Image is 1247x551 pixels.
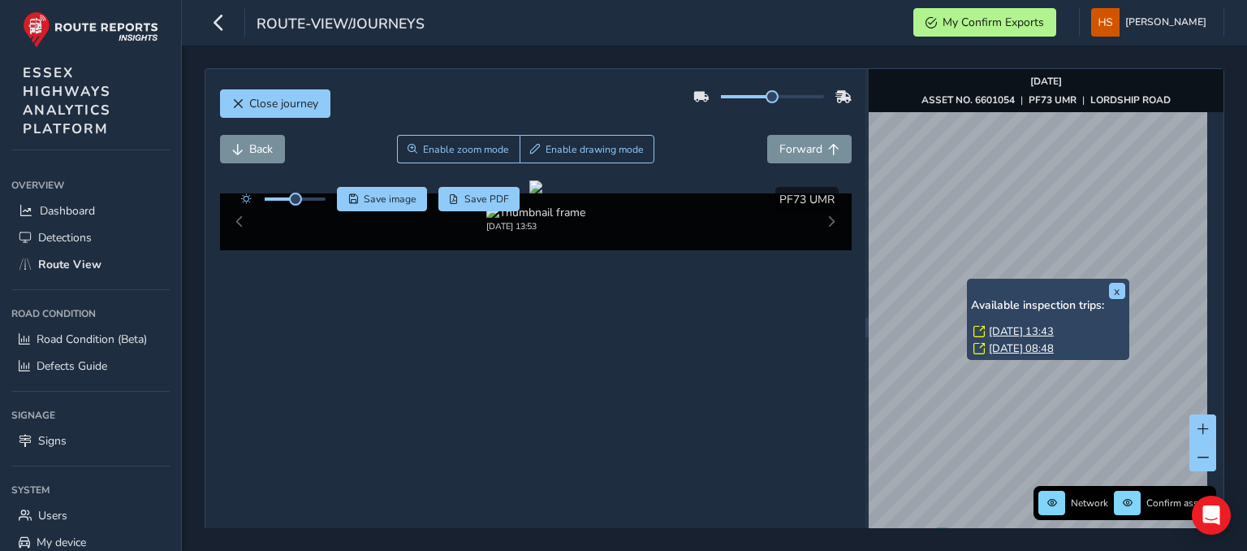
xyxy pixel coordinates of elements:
span: My device [37,535,86,550]
div: Signage [11,403,170,427]
a: Signs [11,427,170,454]
strong: ASSET NO. 6601054 [921,93,1015,106]
span: Dashboard [40,203,95,219]
span: ESSEX HIGHWAYS ANALYTICS PLATFORM [23,63,111,138]
div: [DATE] 13:53 [486,220,585,232]
button: Back [220,135,285,163]
span: Signs [38,433,67,449]
span: Network [1071,497,1108,510]
span: Enable zoom mode [423,143,509,156]
button: My Confirm Exports [913,8,1056,37]
img: rr logo [23,11,158,48]
span: Confirm assets [1146,497,1211,510]
span: Route View [38,257,101,272]
strong: [DATE] [1030,75,1062,88]
a: Dashboard [11,197,170,224]
span: Enable drawing mode [546,143,644,156]
span: [PERSON_NAME] [1125,8,1206,37]
span: Detections [38,230,92,245]
span: PF73 UMR [779,192,835,207]
strong: PF73 UMR [1029,93,1077,106]
a: Road Condition (Beta) [11,326,170,353]
a: Detections [11,224,170,251]
span: Back [249,141,273,157]
div: Open Intercom Messenger [1192,496,1231,535]
img: Thumbnail frame [486,205,585,220]
button: [PERSON_NAME] [1091,8,1212,37]
span: Forward [779,141,822,157]
span: Close journey [249,96,318,111]
span: Road Condition (Beta) [37,332,147,347]
div: Road Condition [11,302,170,326]
div: Overview [11,173,170,197]
a: [DATE] 08:48 [989,341,1054,356]
button: Save [337,187,427,211]
button: Zoom [397,135,520,163]
a: Route View [11,251,170,278]
img: diamond-layout [1091,8,1120,37]
span: Save PDF [464,193,509,206]
span: Defects Guide [37,358,107,374]
div: | | [921,93,1171,106]
button: Forward [767,135,852,163]
span: route-view/journeys [257,14,425,37]
button: Draw [520,135,655,163]
a: Users [11,502,170,529]
button: PDF [438,187,520,211]
span: Users [38,508,67,523]
button: Close journey [220,89,330,118]
div: System [11,478,170,502]
strong: LORDSHIP ROAD [1090,93,1171,106]
a: Defects Guide [11,353,170,380]
button: x [1109,283,1125,299]
span: My Confirm Exports [943,15,1044,30]
h6: Available inspection trips: [971,299,1125,313]
a: [DATE] 13:43 [989,324,1054,339]
span: Save image [364,193,416,206]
